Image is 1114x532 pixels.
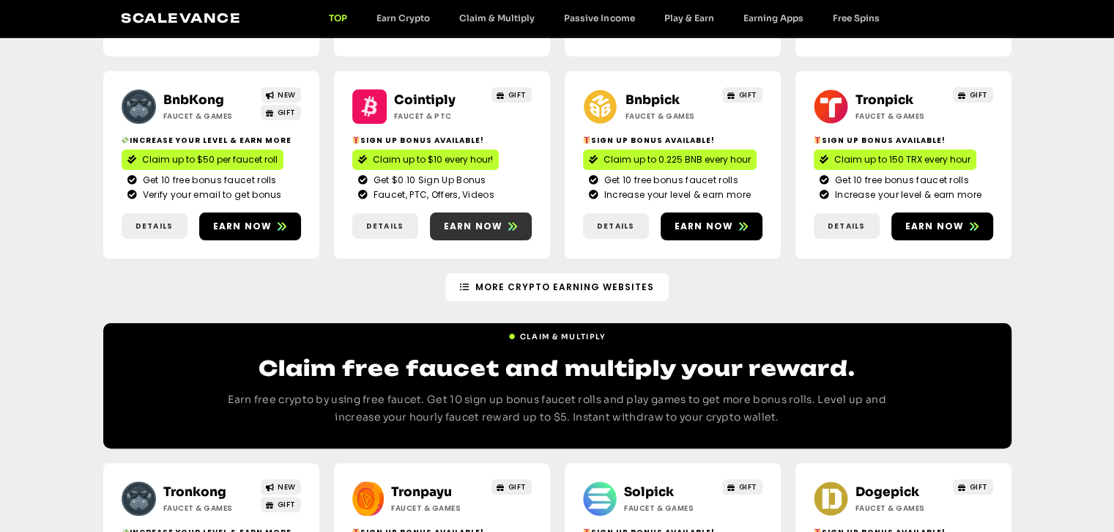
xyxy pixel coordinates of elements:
[122,149,283,170] a: Claim up to $50 per faucet roll
[549,12,649,23] a: Passive Income
[814,135,993,146] h2: Sign Up Bonus Available!
[583,213,649,239] a: Details
[855,503,947,514] h2: Faucet & Games
[508,481,527,492] span: GIFT
[817,12,894,23] a: Free Spins
[728,12,817,23] a: Earning Apps
[122,136,129,144] img: 💸
[601,188,751,202] span: Increase your level & earn more
[261,87,301,103] a: NEW
[814,136,821,144] img: 🎁
[121,10,241,26] a: Scalevance
[394,111,486,122] h2: Faucet & PTC
[604,153,751,166] span: Claim up to 0.225 BNB every hour
[430,213,532,240] a: Earn now
[891,213,993,240] a: Earn now
[261,497,301,512] a: GIFT
[855,111,947,122] h2: Faucet & Games
[142,153,278,166] span: Claim up to $50 per faucet roll
[661,213,762,240] a: Earn now
[213,220,272,233] span: Earn now
[722,87,762,103] a: GIFT
[831,188,981,202] span: Increase your level & earn more
[624,503,716,514] h2: Faucet & Games
[370,188,494,202] span: Faucet, PTC, Offers, Videos
[261,479,301,495] a: NEW
[394,92,456,108] a: Cointiply
[373,153,493,166] span: Claim up to $10 every hour!
[139,174,277,187] span: Get 10 free bonus faucet rolls
[206,391,909,426] p: Earn free crypto by using free faucet. Get 10 sign up bonus faucet rolls and play games to get mo...
[475,281,654,294] span: More Crypto Earning Websites
[675,220,734,233] span: Earn now
[163,484,226,500] a: Tronkong
[508,89,527,100] span: GIFT
[352,213,418,239] a: Details
[278,107,296,118] span: GIFT
[831,174,969,187] span: Get 10 free bonus faucet rolls
[855,484,919,500] a: Dogepick
[953,479,993,495] a: GIFT
[520,331,606,342] span: Claim & Multiply
[828,221,865,232] span: Details
[366,221,404,232] span: Details
[314,12,362,23] a: TOP
[163,503,255,514] h2: Faucet & Games
[649,12,728,23] a: Play & Earn
[445,273,669,301] a: More Crypto Earning Websites
[905,220,965,233] span: Earn now
[444,220,503,233] span: Earn now
[352,135,532,146] h2: Sign up bonus available!
[597,221,634,232] span: Details
[261,105,301,120] a: GIFT
[362,12,445,23] a: Earn Crypto
[491,479,532,495] a: GIFT
[445,12,549,23] a: Claim & Multiply
[278,481,296,492] span: NEW
[970,89,988,100] span: GIFT
[391,503,483,514] h2: Faucet & Games
[314,12,894,23] nav: Menu
[583,136,590,144] img: 🎁
[625,111,716,122] h2: Faucet & Games
[391,484,452,500] a: Tronpayu
[834,153,970,166] span: Claim up to 150 TRX every hour
[953,87,993,103] a: GIFT
[739,481,757,492] span: GIFT
[508,325,606,342] a: Claim & Multiply
[135,221,173,232] span: Details
[352,136,360,144] img: 🎁
[814,149,976,170] a: Claim up to 150 TRX every hour
[278,499,296,510] span: GIFT
[491,87,532,103] a: GIFT
[370,174,486,187] span: Get $0.10 Sign Up Bonus
[139,188,282,202] span: Verify your email to get bonus
[122,135,301,146] h2: Increase your level & earn more
[855,92,913,108] a: Tronpick
[163,92,224,108] a: BnbKong
[163,111,255,122] h2: Faucet & Games
[601,174,738,187] span: Get 10 free bonus faucet rolls
[722,479,762,495] a: GIFT
[970,481,988,492] span: GIFT
[814,213,880,239] a: Details
[206,354,909,383] h2: Claim free faucet and multiply your reward.
[352,149,499,170] a: Claim up to $10 every hour!
[583,149,757,170] a: Claim up to 0.225 BNB every hour
[624,484,674,500] a: Solpick
[583,135,762,146] h2: Sign Up Bonus Available!
[122,213,187,239] a: Details
[625,92,679,108] a: Bnbpick
[739,89,757,100] span: GIFT
[199,213,301,240] a: Earn now
[278,89,296,100] span: NEW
